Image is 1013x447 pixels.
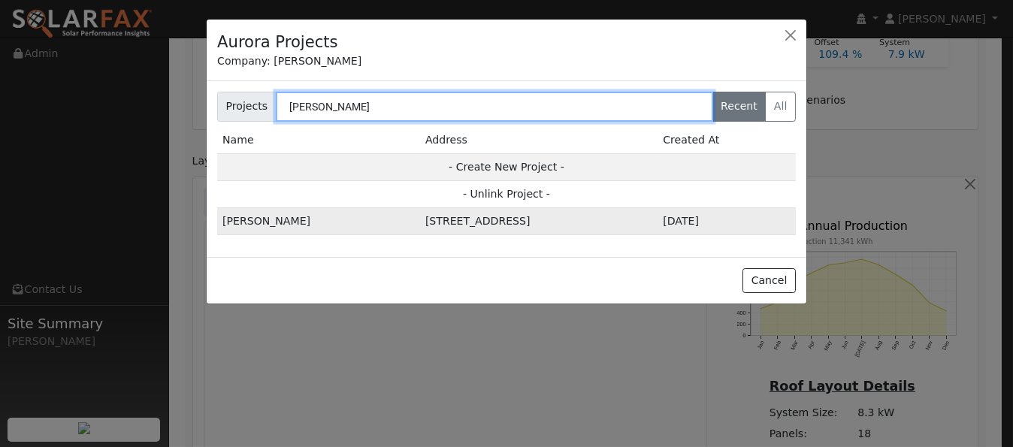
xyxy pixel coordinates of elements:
[658,208,796,235] td: 2m
[217,153,796,180] td: - Create New Project -
[217,127,420,154] td: Name
[742,268,796,294] button: Cancel
[712,92,767,122] label: Recent
[217,181,796,208] td: - Unlink Project -
[217,53,796,69] div: Company: [PERSON_NAME]
[420,208,658,235] td: [STREET_ADDRESS]
[420,127,658,154] td: Address
[217,92,277,122] span: Projects
[217,30,338,54] h4: Aurora Projects
[217,208,420,235] td: [PERSON_NAME]
[765,92,796,122] label: All
[658,127,796,154] td: Created At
